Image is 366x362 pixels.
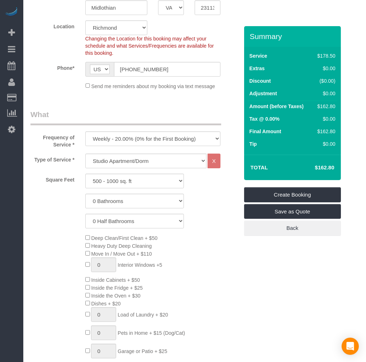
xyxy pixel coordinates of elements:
[244,221,341,236] a: Back
[25,62,80,72] label: Phone*
[85,0,148,15] input: City*
[91,235,157,241] span: Deep Clean/First Clean + $50
[342,338,359,355] div: Open Intercom Messenger
[91,293,140,299] span: Inside the Oven + $30
[91,301,120,307] span: Dishes + $20
[91,243,152,249] span: Heavy Duty Deep Cleaning
[314,65,335,72] div: $0.00
[249,140,257,148] label: Tip
[314,115,335,122] div: $0.00
[314,140,335,148] div: $0.00
[244,187,341,202] a: Create Booking
[251,164,268,170] strong: Total
[293,165,334,171] h4: $162.80
[314,52,335,59] div: $178.50
[25,20,80,30] label: Location
[118,312,168,318] span: Load of Laundry + $20
[25,174,80,183] label: Square Feet
[114,62,220,77] input: Phone*
[118,330,185,336] span: Pets in Home + $15 (Dog/Cat)
[249,77,271,85] label: Discount
[30,109,221,125] legend: What
[250,32,337,40] h3: Summary
[249,52,267,59] label: Service
[25,154,80,163] label: Type of Service *
[85,36,214,56] span: Changing the Location for this booking may affect your schedule and what Services/Frequencies are...
[314,90,335,97] div: $0.00
[249,128,281,135] label: Final Amount
[91,251,152,257] span: Move In / Move Out + $110
[91,285,143,291] span: Inside the Fridge + $25
[244,204,341,219] a: Save as Quote
[118,348,167,354] span: Garage or Patio + $25
[249,103,304,110] label: Amount (before Taxes)
[314,128,335,135] div: $162.80
[195,0,220,15] input: Zip Code*
[314,77,335,85] div: ($0.00)
[91,83,215,89] span: Send me reminders about my booking via text message
[249,90,277,97] label: Adjustment
[314,103,335,110] div: $162.80
[249,65,265,72] label: Extras
[91,277,140,283] span: Inside Cabinets + $50
[4,7,19,17] img: Automaid Logo
[118,262,162,268] span: Interior Windows +5
[25,131,80,148] label: Frequency of Service *
[249,115,280,122] label: Tax @ 0.00%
